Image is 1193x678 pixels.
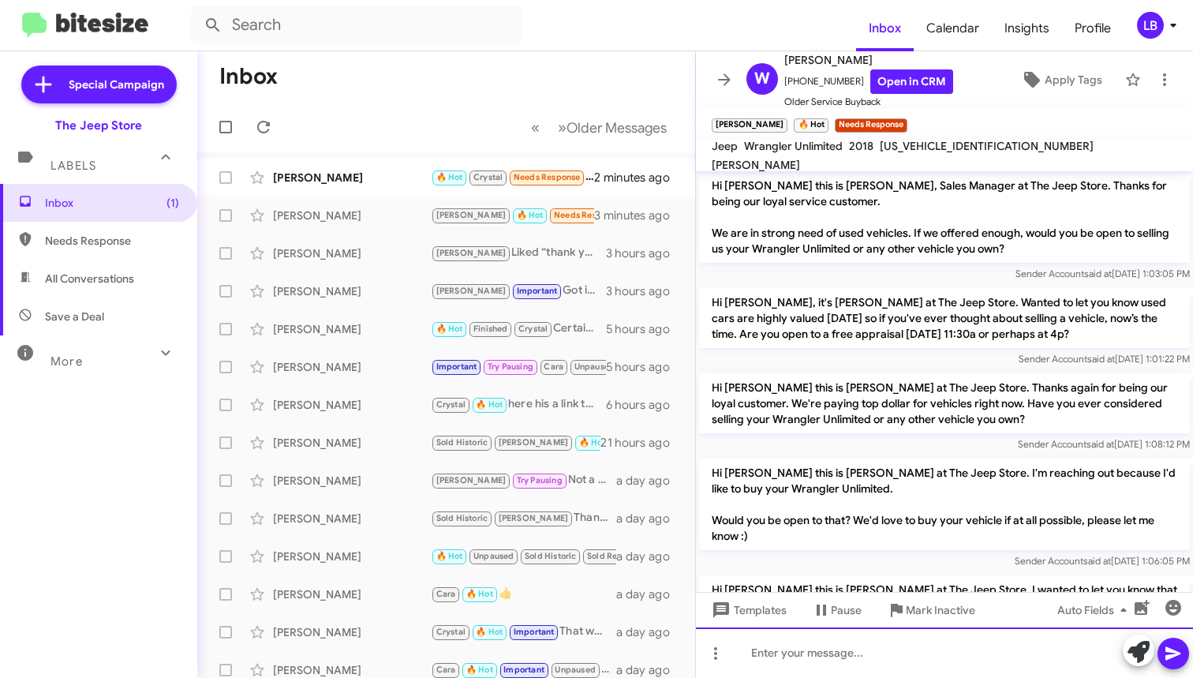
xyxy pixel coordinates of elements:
div: a day ago [616,549,683,564]
button: Next [548,111,676,144]
span: Cara [436,589,456,599]
span: said at [1086,438,1114,450]
span: [PERSON_NAME] [712,158,800,172]
div: Hey [PERSON_NAME]. The jeep is going to be in for service [DATE] if you want to look at it. Make ... [431,206,594,224]
span: Try Pausing [517,475,563,485]
span: Try Pausing [488,361,533,372]
button: Apply Tags [1004,66,1117,94]
span: Save a Deal [45,309,104,324]
span: 🔥 Hot [476,627,503,637]
div: a day ago [616,662,683,678]
span: Pause [831,596,862,624]
div: [PERSON_NAME] [273,662,431,678]
span: said at [1087,353,1115,365]
div: [PERSON_NAME] [273,245,431,261]
span: Auto Fields [1057,596,1133,624]
span: Inbox [856,6,914,51]
div: a day ago [616,511,683,526]
button: Templates [696,596,799,624]
span: Profile [1062,6,1124,51]
span: Important [517,286,558,296]
span: [PERSON_NAME] [436,475,507,485]
div: [PERSON_NAME] [273,473,431,489]
div: Certainly. The price is $77,325. Here is a link to it incase you wanted to further review. LINK: ... [431,320,606,338]
div: [PERSON_NAME] [273,359,431,375]
span: Important [436,361,477,372]
span: 🔥 Hot [436,551,463,561]
p: Hi [PERSON_NAME] this is [PERSON_NAME] at The Jeep Store. I'm reaching out because I'd like to bu... [699,459,1190,550]
span: said at [1083,555,1111,567]
div: [PERSON_NAME] [273,170,431,185]
span: Mark Inactive [906,596,975,624]
span: Sender Account [DATE] 1:01:22 PM [1019,353,1190,365]
span: Sender Account [DATE] 1:06:05 PM [1015,555,1190,567]
span: Sold Historic [436,437,488,448]
div: 2 minutes ago [594,170,683,185]
div: a day ago [616,473,683,489]
div: Hey [PERSON_NAME], This is [PERSON_NAME] lefthand at the jeep store in [GEOGRAPHIC_DATA]. Hope yo... [431,358,606,376]
div: Not a problem [PERSON_NAME], Let me know when you are available. Thank you ! [431,471,616,489]
span: 🔥 Hot [436,324,463,334]
span: Calendar [914,6,992,51]
span: said at [1084,268,1112,279]
div: 5 hours ago [606,359,683,375]
p: Hi [PERSON_NAME], it's [PERSON_NAME] at The Jeep Store. Wanted to let you know used cars are high... [699,288,1190,348]
span: [PERSON_NAME] [436,286,507,296]
span: 2018 [849,139,873,153]
span: Important [503,665,544,675]
p: Hi [PERSON_NAME] this is [PERSON_NAME], Sales Manager at The Jeep Store. Thanks for being our loy... [699,171,1190,263]
span: Needs Response [45,233,179,249]
span: Sold Responded Historic [587,551,687,561]
span: Crystal [436,399,466,410]
span: [PERSON_NAME] [499,513,569,523]
span: Cara [436,665,456,675]
span: « [531,118,540,137]
span: Sold Historic [525,551,577,561]
span: Older Messages [567,119,667,137]
span: Labels [50,159,96,173]
div: a day ago [616,586,683,602]
div: [PERSON_NAME] [273,511,431,526]
div: Depends on the offer to trade [431,168,594,186]
span: Special Campaign [69,77,164,92]
div: Thank you for responding, Not a problem. Should you need help with anything in the future please ... [431,509,616,527]
span: 🔥 Hot [436,172,463,182]
span: W [754,66,770,92]
a: Open in CRM [870,69,953,94]
div: [PERSON_NAME] [273,586,431,602]
span: Unpaused [574,361,615,372]
span: Wrangler Unlimited [744,139,843,153]
span: Unpaused [473,551,514,561]
div: LB [1137,12,1164,39]
a: Insights [992,6,1062,51]
div: It would involve coming in to get it appraised by my used car manager. Would you be looking to ju... [431,547,616,565]
span: 🔥 Hot [466,589,493,599]
span: Sender Account [DATE] 1:03:05 PM [1015,268,1190,279]
span: Needs Response [554,210,621,220]
span: (1) [166,195,179,211]
span: Cara [544,361,563,372]
div: The Jeep Store [55,118,142,133]
small: [PERSON_NAME] [712,118,787,133]
a: Special Campaign [21,66,177,103]
div: [PERSON_NAME] [273,435,431,451]
div: a day ago [616,624,683,640]
div: I do not at the moment. I will keep an eye out. [431,433,600,451]
span: Needs Response [514,172,581,182]
span: 🔥 Hot [466,665,493,675]
p: Hi [PERSON_NAME] this is [PERSON_NAME] at The Jeep Store. Thanks again for being our loyal custom... [699,373,1190,433]
span: Crystal [518,324,548,334]
button: LB [1124,12,1176,39]
span: Finished [473,324,508,334]
div: [PERSON_NAME] [273,397,431,413]
span: 🔥 Hot [476,399,503,410]
span: [PERSON_NAME] [784,51,953,69]
span: [PERSON_NAME] [436,210,507,220]
button: Previous [522,111,549,144]
span: Sender Account [DATE] 1:08:12 PM [1018,438,1190,450]
div: 3 hours ago [606,245,683,261]
span: All Conversations [45,271,134,287]
span: Important [514,627,555,637]
span: [US_VEHICLE_IDENTIFICATION_NUMBER] [880,139,1094,153]
div: That works, Thank you [PERSON_NAME]. [431,623,616,641]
